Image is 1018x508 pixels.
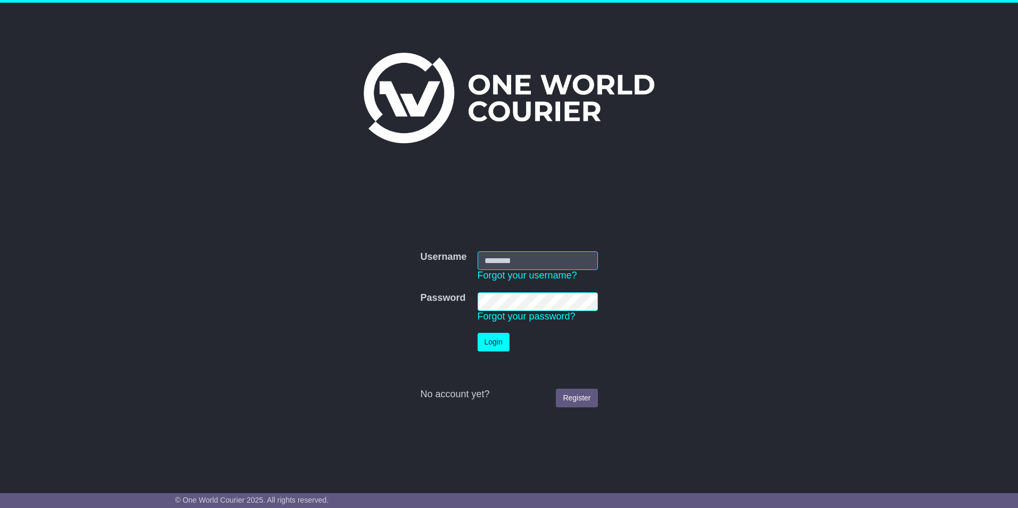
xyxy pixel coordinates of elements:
button: Login [478,333,510,351]
img: One World [364,53,654,143]
label: Password [420,292,465,304]
span: © One World Courier 2025. All rights reserved. [175,496,329,504]
label: Username [420,251,466,263]
a: Forgot your password? [478,311,576,322]
a: Register [556,389,597,407]
a: Forgot your username? [478,270,577,281]
div: No account yet? [420,389,597,400]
